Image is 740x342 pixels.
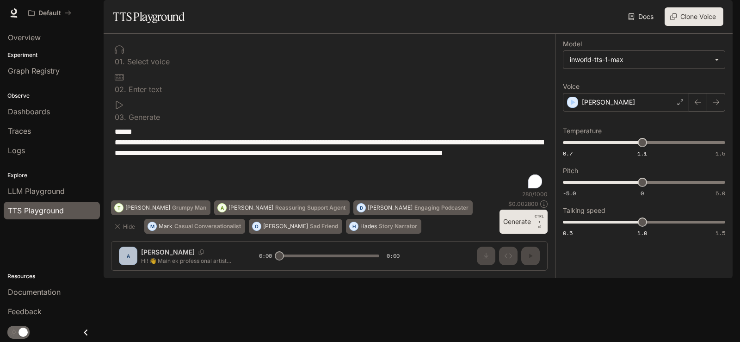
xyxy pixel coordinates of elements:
p: Mark [159,224,173,229]
span: 1.5 [715,149,725,157]
p: Reassuring Support Agent [275,205,345,211]
button: Clone Voice [665,7,723,26]
textarea: To enrich screen reader interactions, please activate Accessibility in Grammarly extension settings [115,126,544,190]
div: inworld-tts-1-max [570,55,710,64]
span: -5.0 [563,189,576,197]
p: [PERSON_NAME] [368,205,413,211]
div: M [148,219,156,234]
span: 1.0 [637,229,647,237]
div: inworld-tts-1-max [563,51,725,68]
span: 0.5 [563,229,573,237]
p: Hades [360,224,377,229]
span: 0 [641,189,644,197]
p: Sad Friend [310,224,338,229]
p: Talking speed [563,207,605,214]
p: CTRL + [535,213,544,224]
p: Temperature [563,128,602,134]
p: Default [38,9,61,17]
p: [PERSON_NAME] [582,98,635,107]
p: Engaging Podcaster [414,205,469,211]
p: 0 1 . [115,58,125,65]
button: T[PERSON_NAME]Grumpy Man [111,200,210,215]
button: O[PERSON_NAME]Sad Friend [249,219,342,234]
span: 1.1 [637,149,647,157]
div: T [115,200,123,215]
p: [PERSON_NAME] [228,205,273,211]
div: A [218,200,226,215]
p: Casual Conversationalist [174,224,241,229]
button: HHadesStory Narrator [346,219,421,234]
span: 1.5 [715,229,725,237]
button: MMarkCasual Conversationalist [144,219,245,234]
p: ⏎ [535,213,544,230]
button: Hide [111,219,141,234]
p: Pitch [563,168,578,174]
p: Grumpy Man [172,205,206,211]
p: Story Narrator [379,224,417,229]
div: D [357,200,365,215]
p: [PERSON_NAME] [125,205,170,211]
p: Select voice [125,58,170,65]
p: 0 2 . [115,86,126,93]
div: H [350,219,358,234]
span: 0.7 [563,149,573,157]
p: Enter text [126,86,162,93]
a: Docs [626,7,657,26]
p: Voice [563,83,580,90]
h1: TTS Playground [113,7,185,26]
button: GenerateCTRL +⏎ [499,210,548,234]
p: [PERSON_NAME] [263,224,308,229]
p: 0 3 . [115,113,126,121]
div: O [253,219,261,234]
p: Generate [126,113,160,121]
button: A[PERSON_NAME]Reassuring Support Agent [214,200,350,215]
p: Model [563,41,582,47]
span: 5.0 [715,189,725,197]
button: D[PERSON_NAME]Engaging Podcaster [353,200,473,215]
button: All workspaces [24,4,75,22]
